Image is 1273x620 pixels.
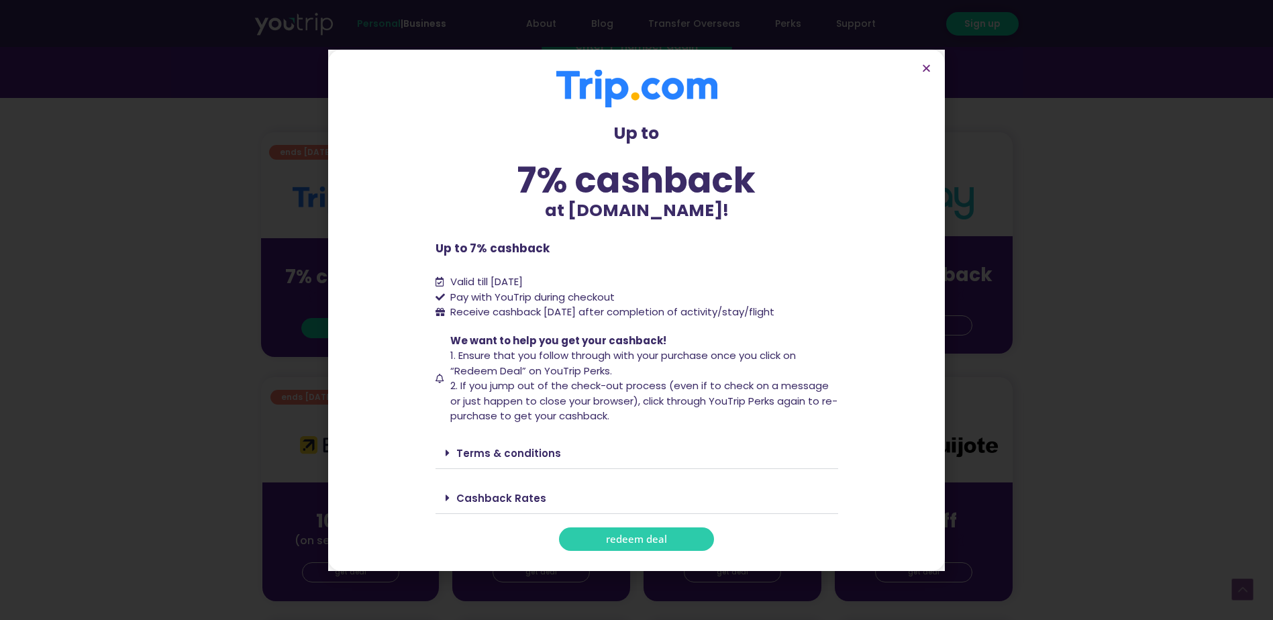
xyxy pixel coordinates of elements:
div: Terms & conditions [436,437,838,469]
span: 1. Ensure that you follow through with your purchase once you click on “Redeem Deal” on YouTrip P... [450,348,796,378]
a: Cashback Rates [456,491,546,505]
span: We want to help you get your cashback! [450,333,666,348]
b: Up to 7% cashback [436,240,550,256]
span: Receive cashback [DATE] after completion of activity/stay/flight [450,305,774,319]
div: Cashback Rates [436,482,838,514]
span: Valid till [DATE] [450,274,523,289]
a: redeem deal [559,527,714,551]
span: 2. If you jump out of the check-out process (even if to check on a message or just happen to clos... [450,378,837,423]
a: Terms & conditions [456,446,561,460]
p: Up to [436,121,838,146]
a: Close [921,63,931,73]
div: 7% cashback [436,162,838,198]
p: at [DOMAIN_NAME]! [436,198,838,223]
span: Pay with YouTrip during checkout [447,290,615,305]
span: redeem deal [606,534,667,544]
